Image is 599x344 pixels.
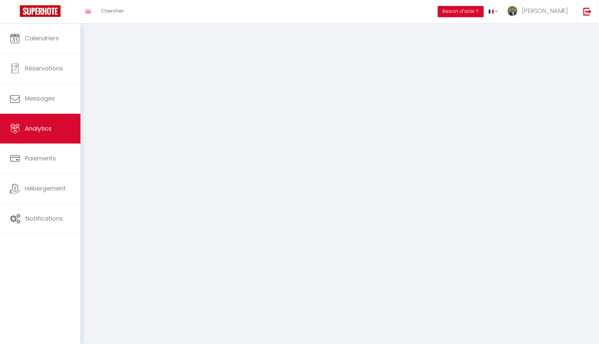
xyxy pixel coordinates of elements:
[25,124,52,133] span: Analytics
[25,184,66,193] span: Hébergement
[25,34,59,42] span: Calendriers
[25,154,56,162] span: Paiements
[5,3,25,22] button: Ouvrir le widget de chat LiveChat
[508,6,518,16] img: ...
[522,7,568,15] span: [PERSON_NAME]
[25,64,63,72] span: Réservations
[25,94,55,103] span: Messages
[101,7,124,14] span: Chercher
[20,5,61,17] img: Super Booking
[25,214,63,223] span: Notifications
[583,7,592,16] img: logout
[438,6,484,17] button: Besoin d'aide ?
